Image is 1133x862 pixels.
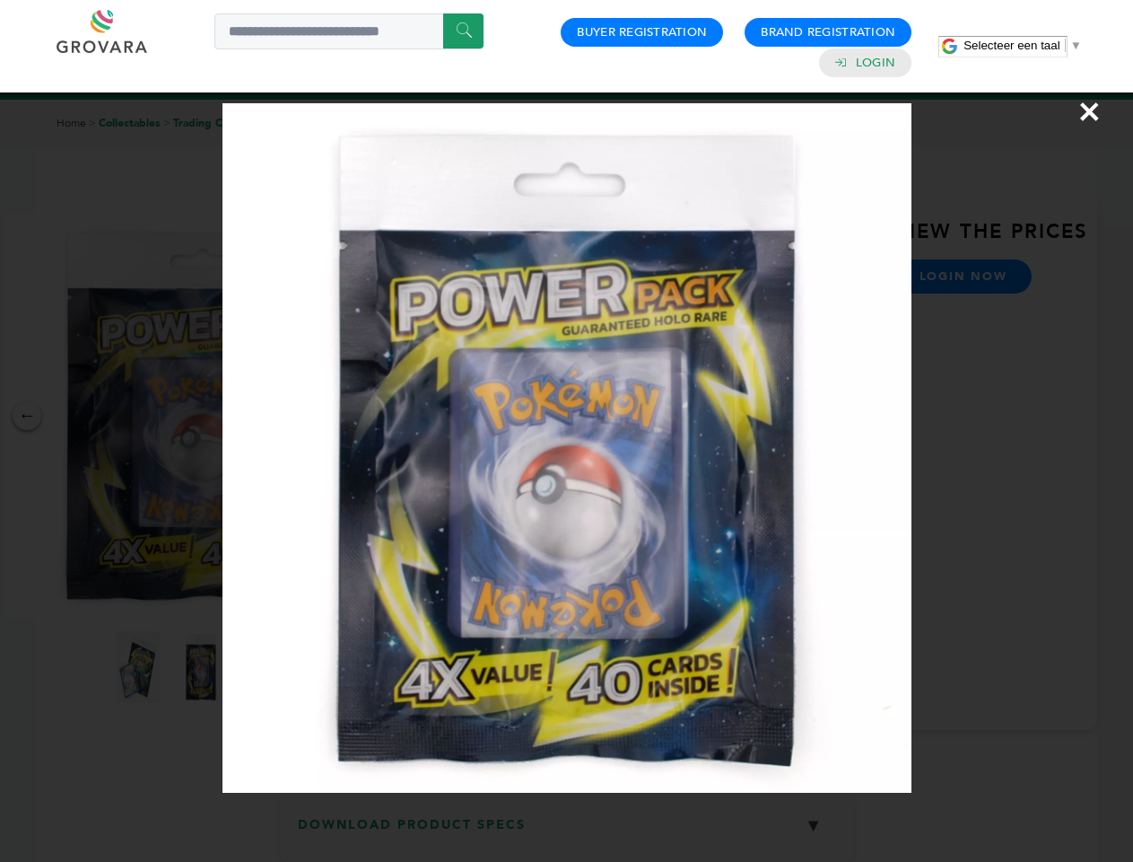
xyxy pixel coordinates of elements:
a: Selecteer een taal​ [963,39,1082,52]
span: ▼ [1070,39,1082,52]
span: Selecteer een taal [963,39,1059,52]
span: × [1077,86,1102,136]
a: Buyer Registration [577,24,707,40]
span: ​ [1065,39,1066,52]
input: Search a product or brand... [214,13,484,49]
img: Image Preview [222,103,911,793]
a: Brand Registration [761,24,895,40]
a: Login [856,55,895,71]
